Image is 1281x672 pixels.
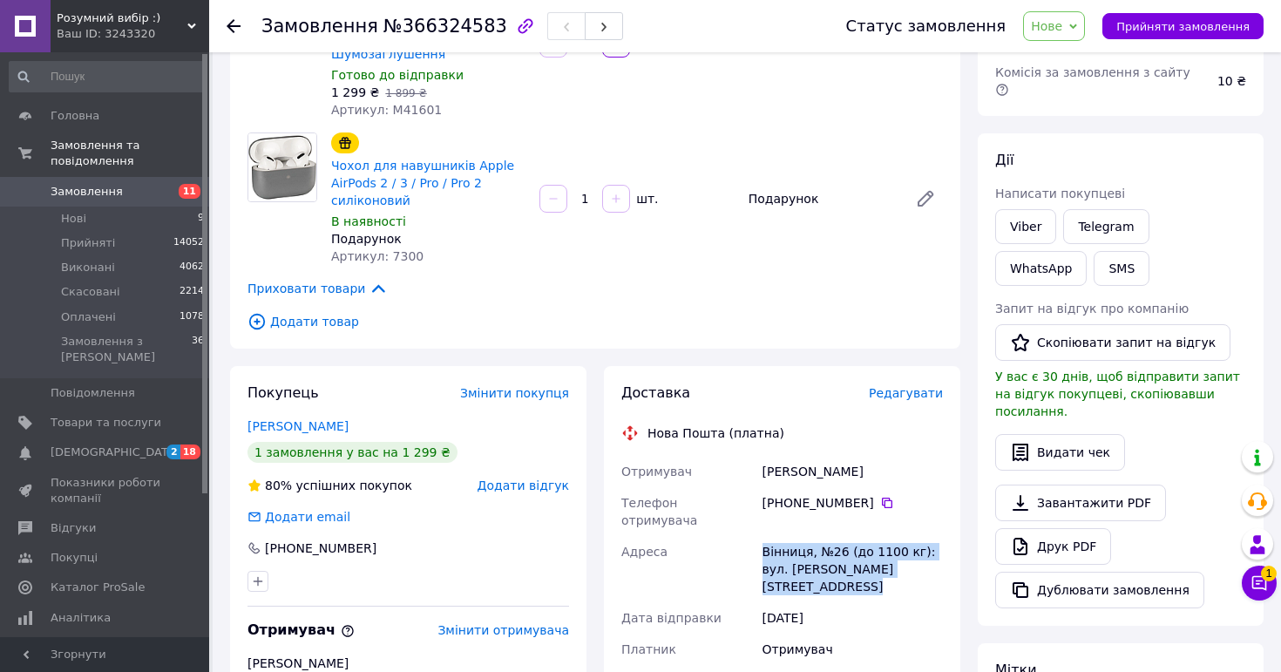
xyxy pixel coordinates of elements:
div: [PERSON_NAME] [759,456,946,487]
span: Замовлення з [PERSON_NAME] [61,334,192,365]
div: Ваш ID: 3243320 [57,26,209,42]
span: Платник [621,642,676,656]
span: 1 299 ₴ [331,85,379,99]
span: Запит на відгук про компанію [995,302,1189,316]
span: Комісія за замовлення з сайту [995,65,1194,97]
div: Вінниця, №26 (до 1100 кг): вул. [PERSON_NAME][STREET_ADDRESS] [759,536,946,602]
button: Прийняти замовлення [1102,13,1264,39]
span: Нове [1031,19,1062,33]
span: 1078 [180,309,204,325]
span: 9 [198,211,204,227]
span: [DEMOGRAPHIC_DATA] [51,445,180,460]
div: 1 замовлення у вас на 1 299 ₴ [247,442,457,463]
a: [PERSON_NAME] [247,419,349,433]
span: Каталог ProSale [51,580,145,595]
span: 2 [166,445,180,459]
a: Чохол для навушників Apple AirPods 2 / 3 / Pro / Pro 2 силіконовий [331,159,514,207]
span: Розумний вибір :) [57,10,187,26]
span: В наявності [331,214,406,228]
span: Скасовані [61,284,120,300]
span: Доставка [621,384,690,401]
span: Замовлення [51,184,123,200]
span: Нові [61,211,86,227]
a: Viber [995,209,1056,244]
div: [PHONE_NUMBER] [762,494,943,512]
button: SMS [1094,251,1149,286]
span: Приховати товари [247,279,388,298]
div: Отримувач [759,634,946,665]
span: 1 899 ₴ [385,87,426,99]
div: Статус замовлення [846,17,1006,35]
span: 14052 [173,235,204,251]
span: Додати товар [247,312,943,331]
span: Готово до відправки [331,68,464,82]
span: Змінити покупця [460,386,569,400]
span: Замовлення та повідомлення [51,138,209,169]
span: Повідомлення [51,385,135,401]
a: WhatsApp [995,251,1087,286]
span: Показники роботи компанії [51,475,161,506]
span: Додати відгук [478,479,569,492]
button: Чат з покупцем1 [1242,566,1277,601]
span: 2214 [180,284,204,300]
div: Подарунок [742,187,901,211]
div: 10 ₴ [1207,62,1257,100]
div: Повернутися назад [227,17,241,35]
span: Змінити отримувача [437,623,569,637]
div: [DATE] [759,602,946,634]
button: Скопіювати запит на відгук [995,324,1230,361]
img: Чохол для навушників Apple AirPods 2 / 3 / Pro / Pro 2 силіконовий [248,133,316,201]
a: Друк PDF [995,528,1111,565]
a: Завантажити PDF [995,485,1166,521]
button: Видати чек [995,434,1125,471]
button: Дублювати замовлення [995,572,1204,608]
span: №366324583 [383,16,507,37]
span: Виконані [61,260,115,275]
span: Прийняті [61,235,115,251]
span: Покупці [51,550,98,566]
span: Дії [995,152,1013,168]
span: 80% [265,479,292,492]
div: успішних покупок [247,477,412,494]
span: Написати покупцеві [995,187,1125,200]
span: Отримувач [247,621,355,638]
span: 36 [192,334,204,365]
div: [PERSON_NAME] [247,655,569,672]
span: Замовлення [261,16,378,37]
span: Прийняти замовлення [1116,20,1250,33]
span: 1 [1261,566,1277,581]
input: Пошук [9,61,206,92]
span: Відгуки [51,520,96,536]
div: Подарунок [331,230,525,248]
span: 4062 [180,260,204,275]
span: Дата відправки [621,611,722,625]
span: Товари та послуги [51,415,161,431]
span: Артикул: М41601 [331,103,442,117]
span: Аналітика [51,610,111,626]
span: Редагувати [869,386,943,400]
span: Телефон отримувача [621,496,697,527]
span: Покупець [247,384,319,401]
div: Нова Пошта (платна) [643,424,789,442]
div: Додати email [246,508,352,526]
span: Артикул: 7300 [331,249,424,263]
span: 11 [179,184,200,199]
div: Додати email [263,508,352,526]
span: 18 [180,445,200,459]
span: Оплачені [61,309,116,325]
div: [PHONE_NUMBER] [263,540,378,557]
span: Головна [51,108,99,124]
a: Telegram [1063,209,1149,244]
a: Редагувати [908,181,943,216]
div: шт. [632,190,660,207]
span: Отримувач [621,465,692,479]
span: Адреса [621,545,668,559]
span: У вас є 30 днів, щоб відправити запит на відгук покупцеві, скопіювавши посилання. [995,370,1240,418]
